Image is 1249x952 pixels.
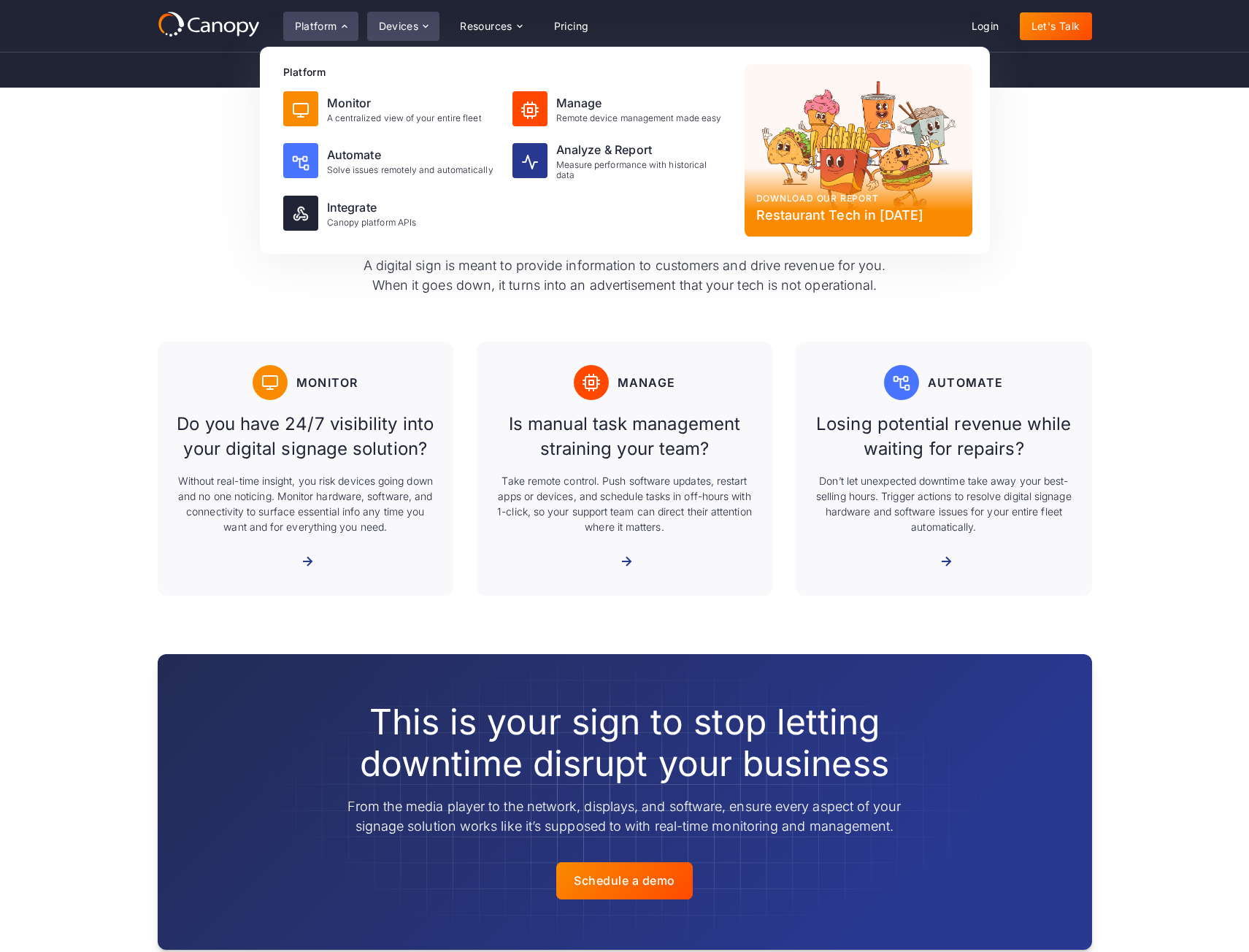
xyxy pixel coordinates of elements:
[556,113,722,123] div: Remote device management made easy
[345,701,905,785] h2: This is your sign to stop letting downtime disrupt your business
[345,256,905,295] p: A digital sign is meant to provide information to customers and drive revenue for you. When it go...
[327,94,482,112] div: Monitor
[556,94,722,112] div: Manage
[556,862,692,899] a: Schedule a demo
[296,374,358,391] div: Monitor
[367,12,440,41] div: Devices
[928,374,1004,391] div: Automate
[960,12,1011,40] a: Login
[477,342,772,595] a: ManageIs manual task management straining your team?Take remote control. Push software updates, r...
[813,473,1074,534] p: Don’t let unexpected downtime take away your best-selling hours. Trigger actions to resolve digit...
[327,165,493,175] div: Solve issues remotely and automatically
[327,146,493,164] div: Automate
[175,412,436,461] h3: Do you have 24/7 visibility into your digital signage solution?
[283,12,358,41] div: Platform
[327,199,417,216] div: Integrate
[556,141,727,158] div: Analyze & Report
[745,64,972,237] a: Download our reportRestaurant Tech in [DATE]
[460,21,512,31] div: Resources
[283,64,733,80] div: Platform
[277,135,504,187] a: AutomateSolve issues remotely and automatically
[618,374,675,391] div: Manage
[556,160,727,181] div: Measure performance with historical data
[295,21,337,31] div: Platform
[756,192,961,205] div: Download our report
[327,113,482,123] div: A centralized view of your entire fleet
[574,874,675,888] div: Schedule a demo
[494,473,755,534] p: Take remote control. Push software updates, restart apps or devices, and schedule tasks in off-ho...
[448,12,533,41] div: Resources
[327,218,417,228] div: Canopy platform APIs
[277,190,504,237] a: IntegrateCanopy platform APIs
[345,796,905,836] p: From the media player to the network, displays, and software, ensure every aspect of your signage...
[542,12,601,40] a: Pricing
[796,342,1091,595] a: AutomateLosing potential revenue while waiting for repairs?Don’t let unexpected downtime take awa...
[813,412,1074,461] h3: Losing potential revenue while waiting for repairs?
[277,85,504,132] a: MonitorA centralized view of your entire fleet
[494,412,755,461] h3: Is manual task management straining your team?
[379,21,419,31] div: Devices
[756,205,961,225] div: Restaurant Tech in [DATE]
[1020,12,1092,40] a: Let's Talk
[507,85,733,132] a: ManageRemote device management made easy
[175,473,436,534] p: Without real-time insight, you risk devices going down and no one noticing. Monitor hardware, sof...
[260,47,990,254] nav: Platform
[507,135,733,187] a: Analyze & ReportMeasure performance with historical data
[158,342,453,595] a: MonitorDo you have 24/7 visibility into your digital signage solution?Without real-time insight, ...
